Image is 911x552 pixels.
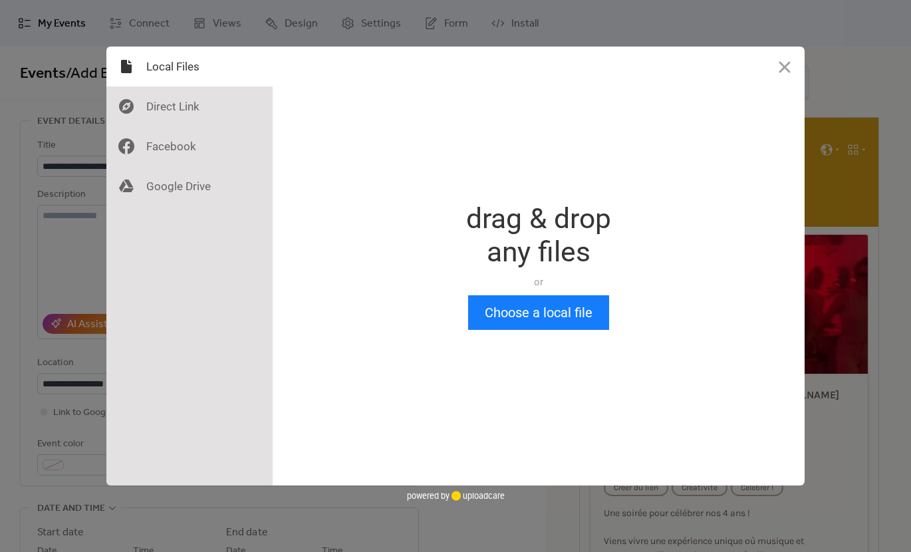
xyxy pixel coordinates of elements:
div: Google Drive [106,166,273,206]
button: Close [765,47,805,86]
div: powered by [407,485,505,505]
div: Direct Link [106,86,273,126]
a: uploadcare [450,491,505,501]
button: Choose a local file [468,295,609,330]
div: Local Files [106,47,273,86]
div: drag & drop any files [466,202,611,269]
div: Facebook [106,126,273,166]
div: or [466,275,611,289]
